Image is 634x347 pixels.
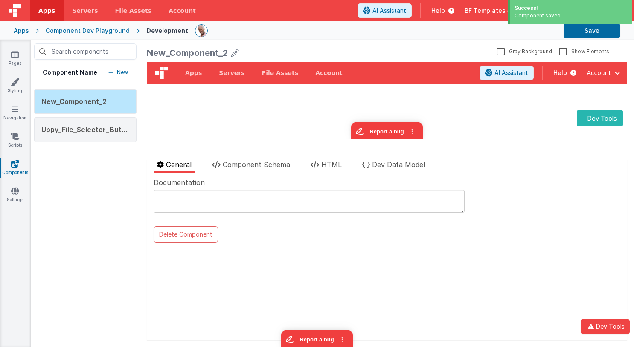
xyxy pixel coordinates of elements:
[497,47,552,55] label: Gray Background
[46,26,130,35] div: Component Dev Playground
[154,226,218,243] button: Delete Component
[41,97,107,106] span: New_Component_2
[431,6,445,15] span: Help
[195,25,207,37] img: 11ac31fe5dc3d0eff3fbbbf7b26fa6e1
[348,6,381,15] span: AI Assistant
[333,3,387,18] button: AI Assistant
[115,6,152,15] span: File Assets
[372,6,406,15] span: AI Assistant
[204,60,276,78] iframe: Marker.io feedback button
[440,6,464,15] span: Account
[564,23,620,38] button: Save
[146,26,188,35] div: Development
[581,319,630,334] button: Dev Tools
[38,6,55,15] span: Apps
[34,43,137,60] input: Search components
[358,3,412,18] button: AI Assistant
[154,177,205,188] span: Documentation
[223,160,290,169] span: Component Schema
[515,4,628,12] div: Success!
[407,6,420,15] span: Help
[147,47,228,59] div: New_Component_2
[72,6,98,15] span: Servers
[515,12,628,20] div: Component saved.
[166,160,192,169] span: General
[430,48,476,64] button: Dev Tools
[559,47,609,55] label: Show Elements
[108,68,128,77] button: New
[321,160,342,169] span: HTML
[465,6,627,15] button: BF Templates — [EMAIL_ADDRESS][DOMAIN_NAME]
[117,68,128,77] p: New
[41,125,133,134] span: Uppy_File_Selector_Button
[372,160,425,169] span: Dev Data Model
[14,26,29,35] div: Apps
[465,6,513,15] span: BF Templates —
[43,68,97,77] h5: Component Name
[440,6,474,15] button: Account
